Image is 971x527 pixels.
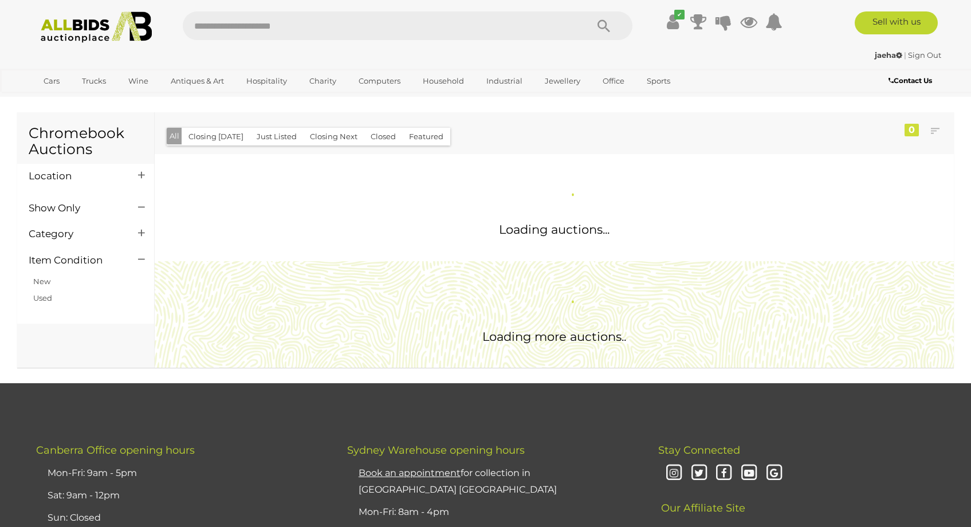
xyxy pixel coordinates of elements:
a: Used [33,293,52,302]
i: Google [764,463,784,483]
a: Contact Us [889,74,935,87]
i: ✔ [674,10,685,19]
a: ✔ [665,11,682,32]
a: Trucks [74,72,113,91]
span: Loading more auctions.. [482,329,626,344]
h4: Location [29,171,121,182]
a: Computers [351,72,408,91]
button: Closed [364,128,403,145]
button: Just Listed [250,128,304,145]
a: Sports [639,72,678,91]
a: Jewellery [537,72,588,91]
a: Antiques & Art [163,72,231,91]
span: Our Affiliate Site [658,485,745,514]
i: Facebook [714,463,734,483]
a: Industrial [479,72,530,91]
li: Mon-Fri: 8am - 4pm [356,501,630,524]
li: Mon-Fri: 9am - 5pm [45,462,319,485]
a: jaeha [875,50,904,60]
u: Book an appointment [359,467,461,478]
i: Twitter [689,463,709,483]
span: Canberra Office opening hours [36,444,195,457]
div: 0 [905,124,919,136]
i: Youtube [739,463,759,483]
i: Instagram [664,463,684,483]
a: Cars [36,72,67,91]
a: New [33,277,50,286]
li: Sat: 9am - 12pm [45,485,319,507]
a: Charity [302,72,344,91]
a: Hospitality [239,72,294,91]
span: Stay Connected [658,444,740,457]
button: Featured [402,128,450,145]
h4: Category [29,229,121,239]
button: Closing Next [303,128,364,145]
a: Wine [121,72,156,91]
span: Loading auctions... [499,222,610,237]
span: | [904,50,906,60]
a: Household [415,72,471,91]
a: Office [595,72,632,91]
a: [GEOGRAPHIC_DATA] [36,91,132,109]
button: All [167,128,182,144]
img: Allbids.com.au [34,11,159,43]
a: Book an appointmentfor collection in [GEOGRAPHIC_DATA] [GEOGRAPHIC_DATA] [359,467,557,495]
a: Sell with us [855,11,938,34]
b: Contact Us [889,76,932,85]
span: Sydney Warehouse opening hours [347,444,525,457]
button: Closing [DATE] [182,128,250,145]
h4: Show Only [29,203,121,214]
strong: jaeha [875,50,902,60]
h1: Chromebook Auctions [29,125,143,157]
a: Sign Out [908,50,941,60]
h4: Item Condition [29,255,121,266]
button: Search [575,11,632,40]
